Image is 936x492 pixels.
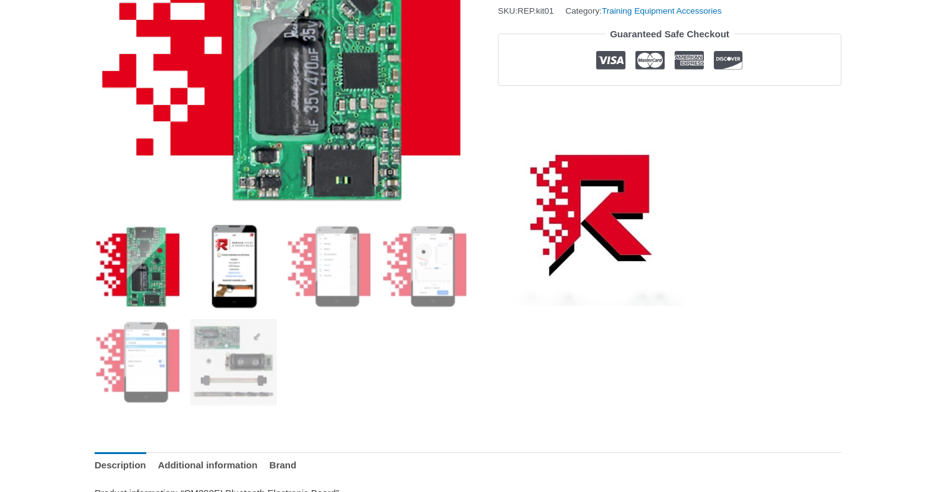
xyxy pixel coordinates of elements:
[381,223,468,310] img: CM200EI Bluetooth Electronic Board - Image 4
[498,95,841,110] iframe: Customer reviews powered by Trustpilot
[605,26,734,43] legend: Guaranteed Safe Checkout
[566,3,722,19] span: Category:
[498,3,554,19] span: SKU:
[158,452,258,479] a: Additional information
[269,452,296,479] a: Brand
[190,319,277,406] img: CM200EI Bluetooth Electronic Board - Image 6
[95,452,146,479] a: Description
[95,223,181,310] img: CM200EI Bluetooth Electronic Board
[518,6,554,16] span: REP.kit01
[286,223,373,310] img: CM200EI Bluetooth Electronic Board - Image 3
[602,6,721,16] a: Training Equipment Accessories
[498,119,685,306] a: Repich Sport & Shooting SA
[95,319,181,406] img: CM200EI Bluetooth Electronic Board - Image 5
[190,223,277,310] img: CM200EI Bluetooth Electronic Board - Image 2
